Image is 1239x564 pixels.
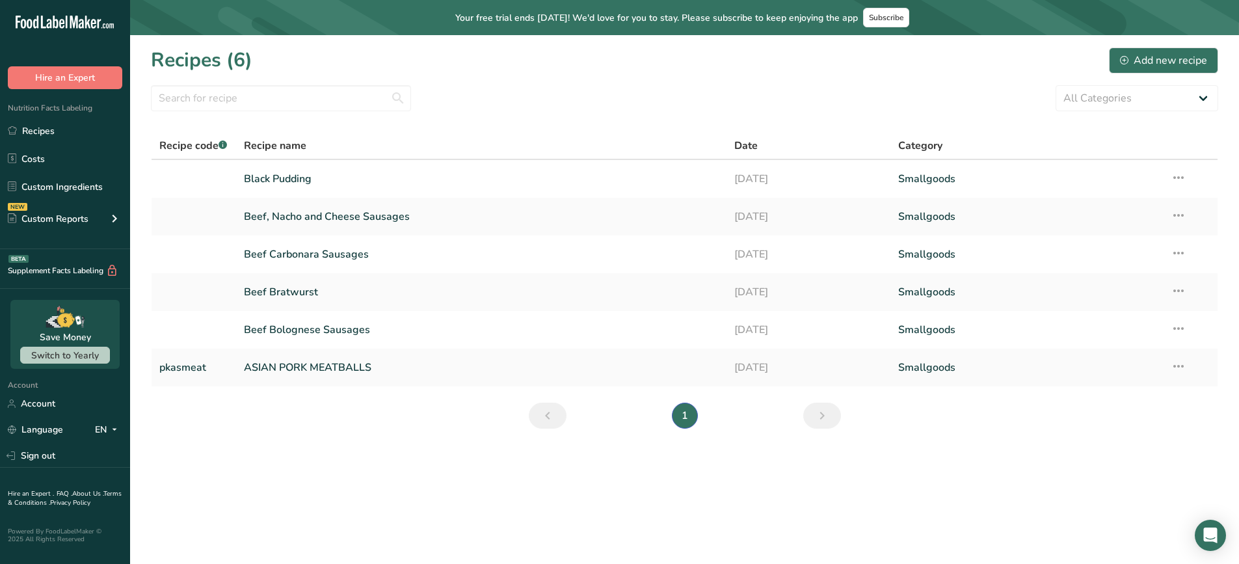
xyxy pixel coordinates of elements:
span: Your free trial ends [DATE]! We'd love for you to stay. Please subscribe to keep enjoying the app [455,11,858,25]
div: EN [95,422,122,438]
a: Beef Bolognese Sausages [244,316,719,343]
button: Hire an Expert [8,66,122,89]
a: ASIAN PORK MEATBALLS [244,354,719,381]
a: Smallgoods [898,203,1155,230]
div: Powered By FoodLabelMaker © 2025 All Rights Reserved [8,528,122,543]
a: Hire an Expert . [8,489,54,498]
a: Smallgoods [898,165,1155,193]
a: [DATE] [734,278,883,306]
div: NEW [8,203,27,211]
a: pkasmeat [159,354,228,381]
a: [DATE] [734,354,883,381]
span: Recipe code [159,139,227,153]
span: Recipe name [244,138,306,154]
a: FAQ . [57,489,72,498]
a: Privacy Policy [50,498,90,507]
span: Subscribe [869,12,903,23]
a: Black Pudding [244,165,719,193]
span: Switch to Yearly [31,349,99,362]
div: Custom Reports [8,212,88,226]
a: Beef Bratwurst [244,278,719,306]
h1: Recipes (6) [151,46,252,75]
a: About Us . [72,489,103,498]
a: Smallgoods [898,278,1155,306]
a: [DATE] [734,316,883,343]
a: Terms & Conditions . [8,489,122,507]
a: [DATE] [734,241,883,268]
div: Open Intercom Messenger [1195,520,1226,551]
a: Beef Carbonara Sausages [244,241,719,268]
button: Subscribe [863,8,909,27]
span: Date [734,138,758,154]
a: [DATE] [734,203,883,230]
a: Beef, Nacho and Cheese Sausages [244,203,719,230]
a: Next page [803,403,841,429]
input: Search for recipe [151,85,411,111]
a: Language [8,418,63,441]
div: Add new recipe [1120,53,1207,68]
span: Category [898,138,942,154]
div: Save Money [40,330,91,344]
a: Smallgoods [898,316,1155,343]
a: Smallgoods [898,241,1155,268]
button: Switch to Yearly [20,347,110,364]
a: Smallgoods [898,354,1155,381]
a: [DATE] [734,165,883,193]
button: Add new recipe [1109,47,1218,74]
div: BETA [8,255,29,263]
a: Previous page [529,403,566,429]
